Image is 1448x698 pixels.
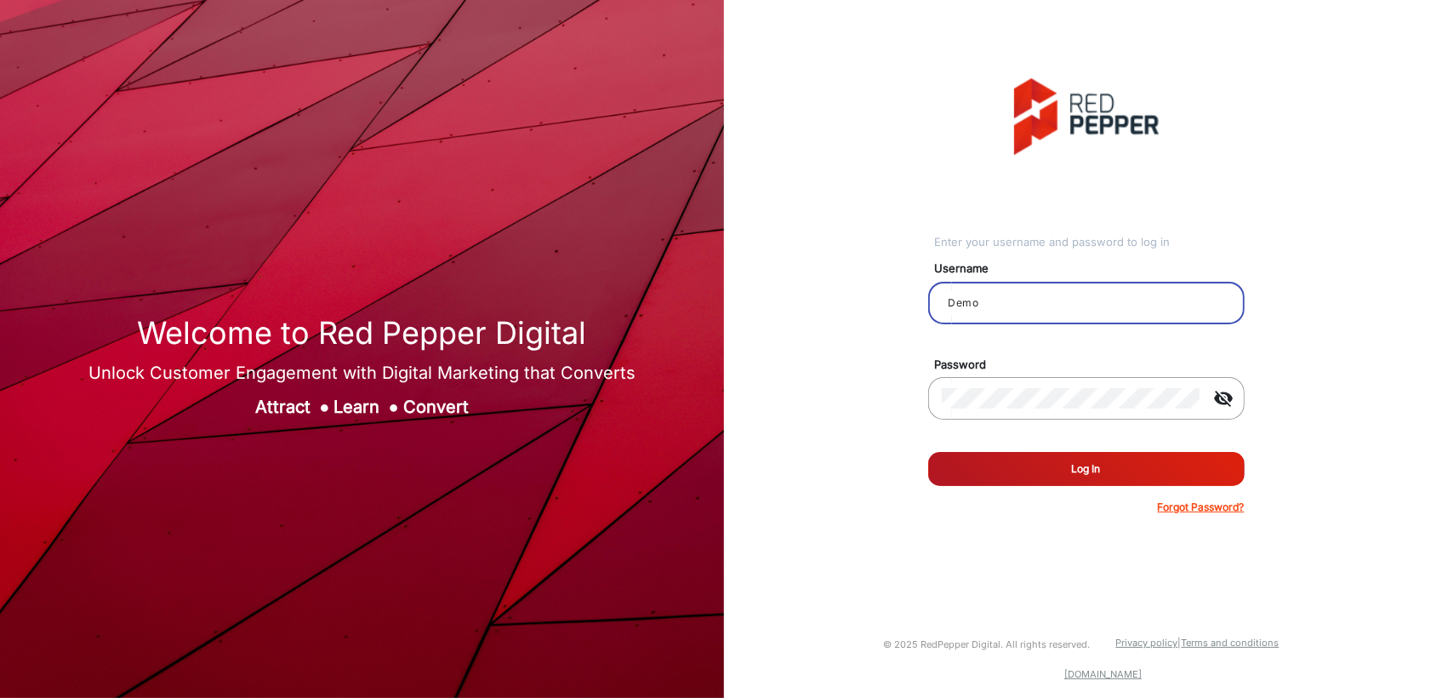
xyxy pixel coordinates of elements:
mat-icon: visibility_off [1204,388,1245,409]
span: ● [319,397,329,417]
mat-label: Username [922,260,1264,277]
span: ● [389,397,399,417]
a: Privacy policy [1116,637,1178,649]
a: Terms and conditions [1182,637,1280,649]
button: Log In [928,452,1245,486]
div: Enter your username and password to log in [934,234,1245,251]
input: Your username [942,293,1231,313]
a: [DOMAIN_NAME] [1064,668,1142,680]
mat-label: Password [922,357,1264,374]
a: | [1178,637,1182,649]
div: Attract Learn Convert [88,394,636,420]
small: © 2025 RedPepper Digital. All rights reserved. [884,638,1091,650]
div: Unlock Customer Engagement with Digital Marketing that Converts [88,360,636,386]
h1: Welcome to Red Pepper Digital [88,315,636,352]
p: Forgot Password? [1158,500,1245,515]
img: vmg-logo [1014,78,1159,155]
